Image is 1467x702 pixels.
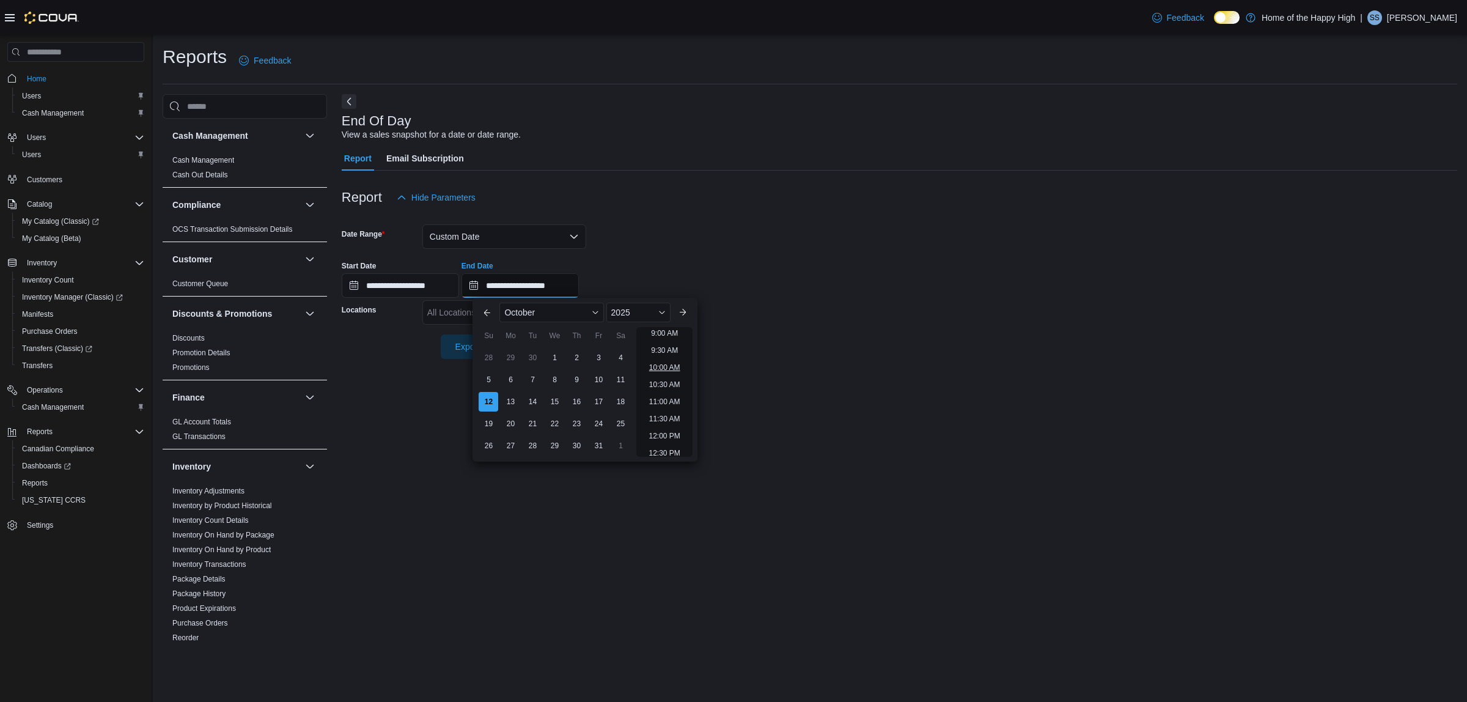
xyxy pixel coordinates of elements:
li: 9:30 AM [646,343,683,358]
div: day-8 [545,370,564,390]
div: Tu [523,326,542,345]
span: 2025 [611,308,630,317]
span: Hide Parameters [411,191,476,204]
div: day-21 [523,414,542,434]
div: Customer [163,276,327,296]
span: Users [17,147,144,162]
span: Dashboards [22,461,71,471]
button: Purchase Orders [12,323,149,340]
a: Purchase Orders [172,619,228,627]
a: Promotion Details [172,349,230,357]
a: Inventory Adjustments [172,487,244,495]
button: My Catalog (Beta) [12,230,149,247]
button: Operations [2,382,149,399]
a: Canadian Compliance [17,442,99,456]
span: Inventory On Hand by Package [172,530,274,540]
button: Compliance [172,199,300,211]
button: Reports [22,424,57,439]
a: Reports [17,476,53,490]
a: Feedback [234,48,296,73]
label: Locations [342,305,377,315]
span: Settings [27,520,53,530]
a: Cash Management [172,156,234,164]
h3: Discounts & Promotions [172,308,272,320]
div: day-3 [589,348,608,368]
div: day-26 [479,436,498,456]
a: Users [17,147,46,162]
a: Promotions [172,363,210,372]
span: Inventory Count [22,275,74,285]
label: Date Range [342,229,385,239]
a: GL Transactions [172,432,226,441]
button: Next month [673,303,693,322]
div: Sa [611,326,630,345]
span: Report [344,146,372,171]
button: Customers [2,171,149,188]
span: Inventory Manager (Classic) [17,290,144,305]
span: Operations [27,385,63,395]
button: Reports [12,475,149,492]
div: Sajjad Syed [1367,10,1382,25]
span: Users [22,130,144,145]
span: Purchase Orders [172,618,228,628]
span: Transfers [22,361,53,371]
h3: Compliance [172,199,221,211]
span: Users [22,91,41,101]
button: Inventory [22,256,62,270]
span: GL Account Totals [172,417,231,427]
span: Cash Management [172,155,234,165]
div: Compliance [163,222,327,242]
div: Fr [589,326,608,345]
button: Operations [22,383,68,397]
span: Manifests [17,307,144,322]
span: Customers [27,175,62,185]
button: Cash Management [12,105,149,122]
label: End Date [461,261,493,271]
a: Dashboards [17,459,76,473]
span: Export [448,334,502,359]
span: Inventory [22,256,144,270]
div: We [545,326,564,345]
span: Discounts [172,333,205,343]
button: Cash Management [12,399,149,416]
button: Custom Date [422,224,586,249]
button: Catalog [2,196,149,213]
a: Customer Queue [172,279,228,288]
span: Manifests [22,309,53,319]
div: day-9 [567,370,586,390]
a: Inventory On Hand by Package [172,531,274,539]
a: Reorder [172,634,199,642]
button: Next [342,94,356,109]
span: Promotion Details [172,348,230,358]
div: day-30 [567,436,586,456]
a: Settings [22,518,58,533]
li: 10:30 AM [644,377,685,392]
span: Transfers [17,358,144,373]
span: October [504,308,535,317]
span: Package History [172,589,226,599]
div: Discounts & Promotions [163,331,327,380]
a: My Catalog (Classic) [12,213,149,230]
button: Discounts & Promotions [303,306,317,321]
span: Inventory Adjustments [172,486,244,496]
span: Canadian Compliance [17,442,144,456]
a: Manifests [17,307,58,322]
a: My Catalog (Beta) [17,231,86,246]
span: Operations [22,383,144,397]
span: Promotions [172,363,210,372]
div: day-6 [501,370,520,390]
a: Inventory by Product Historical [172,501,272,510]
span: Canadian Compliance [22,444,94,454]
input: Press the down key to open a popover containing a calendar. [342,273,459,298]
div: day-11 [611,370,630,390]
span: Catalog [27,199,52,209]
span: Cash Management [22,402,84,412]
button: Users [12,87,149,105]
div: day-24 [589,414,608,434]
button: Customer [303,252,317,267]
div: day-28 [523,436,542,456]
div: day-29 [545,436,564,456]
span: Purchase Orders [17,324,144,339]
span: Inventory Count Details [172,515,249,525]
ul: Time [636,327,692,457]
